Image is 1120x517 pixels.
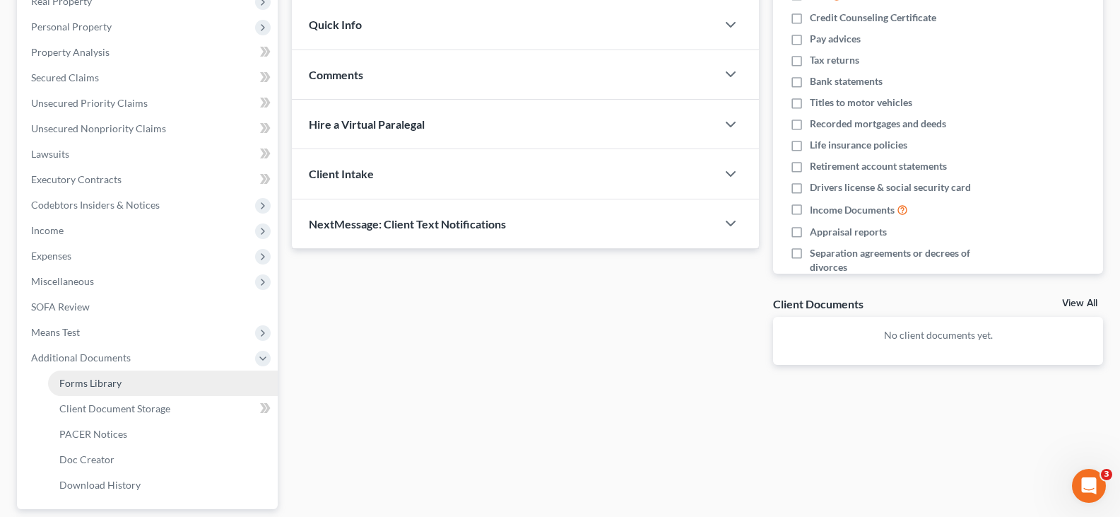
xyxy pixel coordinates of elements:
[810,203,895,217] span: Income Documents
[31,122,166,134] span: Unsecured Nonpriority Claims
[810,159,947,173] span: Retirement account statements
[810,95,912,110] span: Titles to motor vehicles
[1062,298,1097,308] a: View All
[59,377,122,389] span: Forms Library
[31,224,64,236] span: Income
[773,296,863,311] div: Client Documents
[1072,469,1106,503] iframe: Intercom live chat
[59,453,114,465] span: Doc Creator
[309,117,425,131] span: Hire a Virtual Paralegal
[59,402,170,414] span: Client Document Storage
[31,148,69,160] span: Lawsuits
[20,141,278,167] a: Lawsuits
[31,352,131,364] span: Additional Documents
[810,225,887,239] span: Appraisal reports
[810,53,859,67] span: Tax returns
[31,275,94,287] span: Miscellaneous
[1101,469,1112,480] span: 3
[309,167,374,180] span: Client Intake
[20,65,278,91] a: Secured Claims
[48,447,278,472] a: Doc Creator
[810,138,907,152] span: Life insurance policies
[31,46,110,58] span: Property Analysis
[31,21,112,33] span: Personal Property
[31,326,80,338] span: Means Test
[31,301,90,313] span: SOFA Review
[20,167,278,192] a: Executory Contracts
[59,428,127,440] span: PACER Notices
[810,180,971,194] span: Drivers license & social security card
[20,40,278,65] a: Property Analysis
[59,479,141,491] span: Download History
[20,91,278,116] a: Unsecured Priority Claims
[31,173,122,185] span: Executory Contracts
[810,246,1008,274] span: Separation agreements or decrees of divorces
[810,74,883,88] span: Bank statements
[31,250,71,262] span: Expenses
[309,18,362,31] span: Quick Info
[20,294,278,320] a: SOFA Review
[810,117,946,131] span: Recorded mortgages and deeds
[20,116,278,141] a: Unsecured Nonpriority Claims
[309,217,506,231] span: NextMessage: Client Text Notifications
[48,422,278,447] a: PACER Notices
[31,97,148,109] span: Unsecured Priority Claims
[48,472,278,498] a: Download History
[309,68,363,81] span: Comments
[31,71,99,83] span: Secured Claims
[48,371,278,396] a: Forms Library
[810,32,861,46] span: Pay advices
[31,199,160,211] span: Codebtors Insiders & Notices
[48,396,278,422] a: Client Document Storage
[810,11,936,25] span: Credit Counseling Certificate
[784,328,1092,342] p: No client documents yet.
